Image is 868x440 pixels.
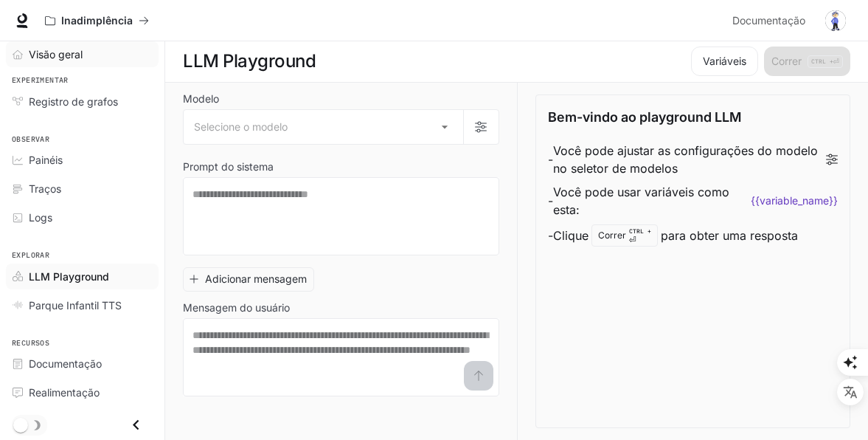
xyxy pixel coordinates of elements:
[29,298,122,313] span: Parque Infantil TTS
[732,12,805,30] span: Documentação
[548,139,839,180] li: -
[825,10,846,31] img: Avatar do usuário
[61,15,133,27] p: Inadimplência
[553,142,827,177] font: Você pode ajustar as configurações do modelo no seletor de modelos
[6,204,159,230] a: Logs
[821,6,850,35] button: Avatar do usuário
[29,356,102,371] span: Documentação
[29,47,83,62] span: Visão geral
[13,416,28,433] span: Alternância do modo escuro
[726,6,815,35] a: Documentação
[29,181,61,196] span: Traços
[183,267,314,292] button: Adicionar mensagem
[183,303,290,313] p: Mensagem do usuário
[661,227,798,244] font: para obter uma resposta
[183,94,219,104] p: Modelo
[6,176,159,202] a: Traços
[691,47,758,76] button: Variáveis
[29,94,118,109] span: Registro de grafos
[183,162,274,172] p: Prompt do sistema
[6,379,159,405] a: Realimentação
[629,235,636,245] font: ⏎
[553,183,751,219] font: Você pode usar variáveis como esta:
[6,351,159,377] a: Documentação
[194,120,288,134] span: Selecione o modelo
[205,270,307,289] font: Adicionar mensagem
[6,89,159,114] a: Registro de grafos
[29,210,52,225] span: Logs
[553,227,588,244] font: Clique
[751,193,838,208] code: {{variable_name}}
[29,385,100,400] span: Realimentação
[6,41,159,67] a: Visão geral
[629,227,651,236] p: CTRL +
[598,229,626,242] font: Correr
[184,110,463,144] div: Selecione o modelo
[29,269,109,284] span: LLM Playground
[6,264,159,289] a: LLM Playground
[38,6,156,35] button: Todos os espaços de trabalho
[29,152,63,168] span: Painéis
[548,107,741,127] p: Bem-vindo ao playground LLM
[183,47,316,76] h1: LLM Playground
[548,221,839,250] li: -
[6,147,159,173] a: Painéis
[6,292,159,318] a: Parque Infantil TTS
[119,410,153,440] button: Fechar gaveta
[548,180,839,221] li: -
